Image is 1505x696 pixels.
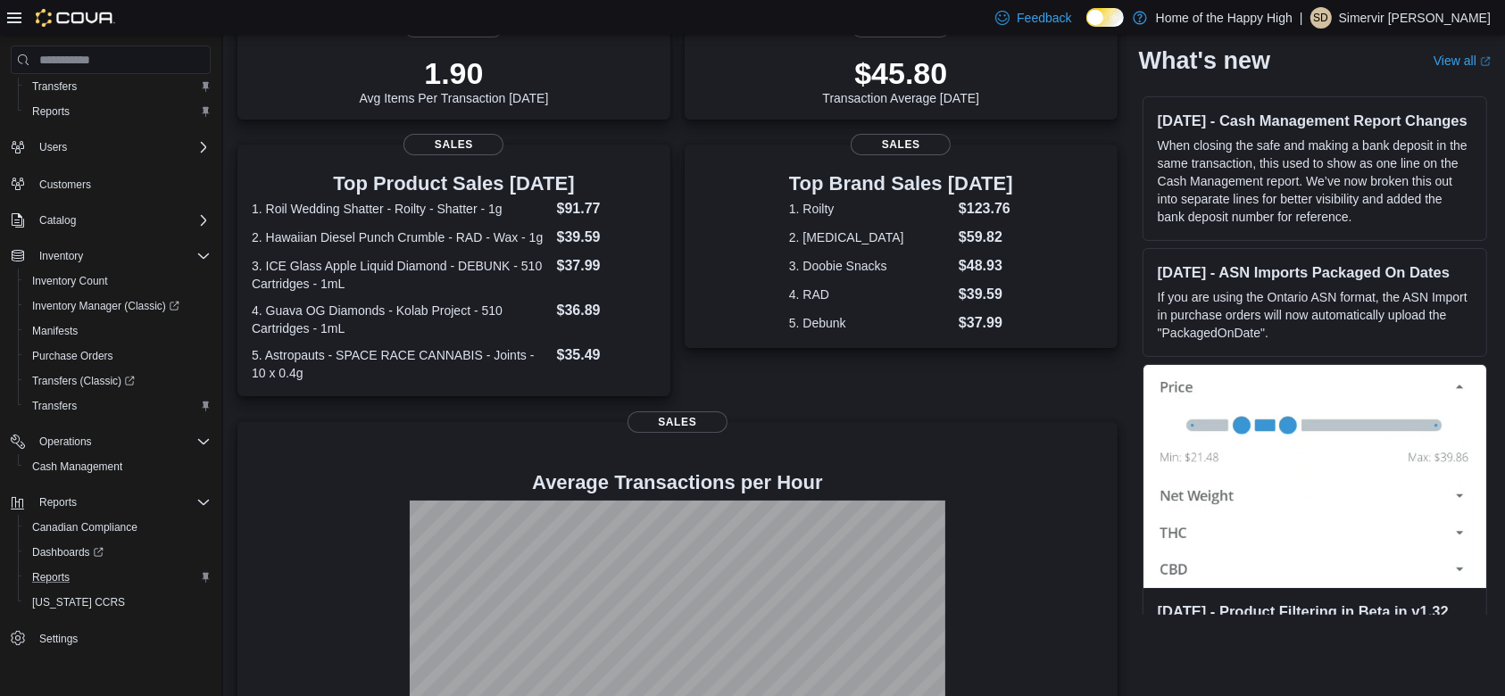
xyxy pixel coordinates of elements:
[32,245,90,267] button: Inventory
[25,517,145,538] a: Canadian Compliance
[18,319,218,344] button: Manifests
[39,213,76,228] span: Catalog
[32,628,85,650] a: Settings
[32,79,77,94] span: Transfers
[1158,263,1472,281] h3: [DATE] - ASN Imports Packaged On Dates
[39,178,91,192] span: Customers
[4,208,218,233] button: Catalog
[1158,112,1472,129] h3: [DATE] - Cash Management Report Changes
[32,104,70,119] span: Reports
[959,255,1013,277] dd: $48.93
[32,545,104,559] span: Dashboards
[25,567,211,588] span: Reports
[359,55,548,105] div: Avg Items Per Transaction [DATE]
[25,270,115,292] a: Inventory Count
[32,137,211,158] span: Users
[4,626,218,651] button: Settings
[39,249,83,263] span: Inventory
[32,492,84,513] button: Reports
[959,227,1013,248] dd: $59.82
[4,244,218,269] button: Inventory
[32,431,211,452] span: Operations
[1313,7,1328,29] span: SD
[4,170,218,196] button: Customers
[32,399,77,413] span: Transfers
[25,270,211,292] span: Inventory Count
[1017,9,1071,27] span: Feedback
[25,517,211,538] span: Canadian Compliance
[252,228,550,246] dt: 2. Hawaiian Diesel Punch Crumble - RAD - Wax - 1g
[25,345,121,367] a: Purchase Orders
[32,174,98,195] a: Customers
[25,101,211,122] span: Reports
[32,520,137,534] span: Canadian Compliance
[1086,27,1087,28] span: Dark Mode
[32,595,125,609] span: [US_STATE] CCRS
[32,172,211,195] span: Customers
[252,302,550,337] dt: 4. Guava OG Diamonds - Kolab Project - 510 Cartridges - 1mL
[628,411,728,433] span: Sales
[403,134,503,155] span: Sales
[1300,7,1303,29] p: |
[32,374,135,388] span: Transfers (Classic)
[32,274,108,288] span: Inventory Count
[822,55,979,105] div: Transaction Average [DATE]
[1139,46,1270,75] h2: What's new
[252,472,1103,493] h4: Average Transactions per Hour
[18,294,218,319] a: Inventory Manager (Classic)
[18,565,218,590] button: Reports
[252,173,656,195] h3: Top Product Sales [DATE]
[25,567,77,588] a: Reports
[851,134,951,155] span: Sales
[18,540,218,565] a: Dashboards
[18,394,218,418] button: Transfers
[32,627,211,650] span: Settings
[1158,137,1472,226] p: When closing the safe and making a bank deposit in the same transaction, this used to show as one...
[789,286,952,303] dt: 4. RAD
[1310,7,1332,29] div: Simervir Dhillon
[4,135,218,160] button: Users
[32,324,78,338] span: Manifests
[557,300,656,321] dd: $36.89
[25,370,142,392] a: Transfers (Classic)
[18,344,218,369] button: Purchase Orders
[252,200,550,218] dt: 1. Roil Wedding Shatter - Roilty - Shatter - 1g
[32,431,99,452] button: Operations
[557,344,656,366] dd: $35.49
[822,55,979,91] p: $45.80
[789,200,952,218] dt: 1. Roilty
[25,592,211,613] span: Washington CCRS
[557,255,656,277] dd: $37.99
[25,295,187,317] a: Inventory Manager (Classic)
[252,346,550,382] dt: 5. Astropauts - SPACE RACE CANNABIS - Joints - 10 x 0.4g
[32,460,122,474] span: Cash Management
[25,542,211,563] span: Dashboards
[789,173,1013,195] h3: Top Brand Sales [DATE]
[25,101,77,122] a: Reports
[1158,602,1472,620] h3: [DATE] - Product Filtering in Beta in v1.32
[18,590,218,615] button: [US_STATE] CCRS
[36,9,115,27] img: Cova
[25,592,132,613] a: [US_STATE] CCRS
[359,55,548,91] p: 1.90
[39,632,78,646] span: Settings
[959,198,1013,220] dd: $123.76
[32,492,211,513] span: Reports
[1086,8,1124,27] input: Dark Mode
[25,320,211,342] span: Manifests
[959,284,1013,305] dd: $39.59
[25,76,211,97] span: Transfers
[18,454,218,479] button: Cash Management
[25,395,211,417] span: Transfers
[25,456,129,477] a: Cash Management
[1339,7,1491,29] p: Simervir [PERSON_NAME]
[789,228,952,246] dt: 2. [MEDICAL_DATA]
[32,210,211,231] span: Catalog
[25,345,211,367] span: Purchase Orders
[32,137,74,158] button: Users
[18,269,218,294] button: Inventory Count
[32,299,179,313] span: Inventory Manager (Classic)
[25,320,85,342] a: Manifests
[789,257,952,275] dt: 3. Doobie Snacks
[32,570,70,584] span: Reports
